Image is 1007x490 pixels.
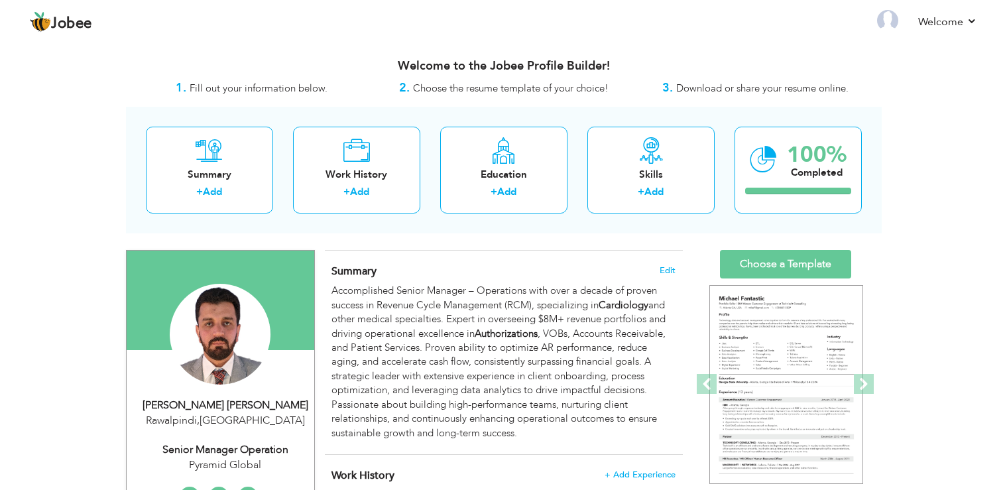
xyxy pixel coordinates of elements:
[331,265,675,278] h4: Adding a summary is a quick and easy way to highlight your experience and interests.
[720,250,851,278] a: Choose a Template
[662,80,673,96] strong: 3.
[196,185,203,199] label: +
[51,17,92,31] span: Jobee
[598,168,704,182] div: Skills
[170,284,270,385] img: Azhar Mehmood Abbasi
[304,168,410,182] div: Work History
[599,298,648,312] strong: Cardiology
[475,327,538,340] strong: Authorizations
[137,458,314,473] div: Pyramid Global
[350,185,369,198] a: Add
[126,60,882,73] h3: Welcome to the Jobee Profile Builder!
[30,11,51,32] img: jobee.io
[331,284,675,440] div: Accomplished Senior Manager – Operations with over a decade of proven success in Revenue Cycle Ma...
[331,468,394,483] span: Work History
[660,266,676,275] span: Edit
[877,10,898,31] img: Profile Img
[176,80,186,96] strong: 1.
[137,398,314,413] div: [PERSON_NAME] [PERSON_NAME]
[491,185,497,199] label: +
[497,185,516,198] a: Add
[787,166,847,180] div: Completed
[137,442,314,458] div: Senior Manager Operation
[451,168,557,182] div: Education
[638,185,644,199] label: +
[331,264,377,278] span: Summary
[30,11,92,32] a: Jobee
[918,14,977,30] a: Welcome
[644,185,664,198] a: Add
[156,168,263,182] div: Summary
[605,470,676,479] span: + Add Experience
[399,80,410,96] strong: 2.
[331,469,675,482] h4: This helps to show the companies you have worked for.
[676,82,849,95] span: Download or share your resume online.
[190,82,327,95] span: Fill out your information below.
[137,413,314,428] div: Rawalpindi [GEOGRAPHIC_DATA]
[413,82,609,95] span: Choose the resume template of your choice!
[197,413,200,428] span: ,
[343,185,350,199] label: +
[203,185,222,198] a: Add
[787,144,847,166] div: 100%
